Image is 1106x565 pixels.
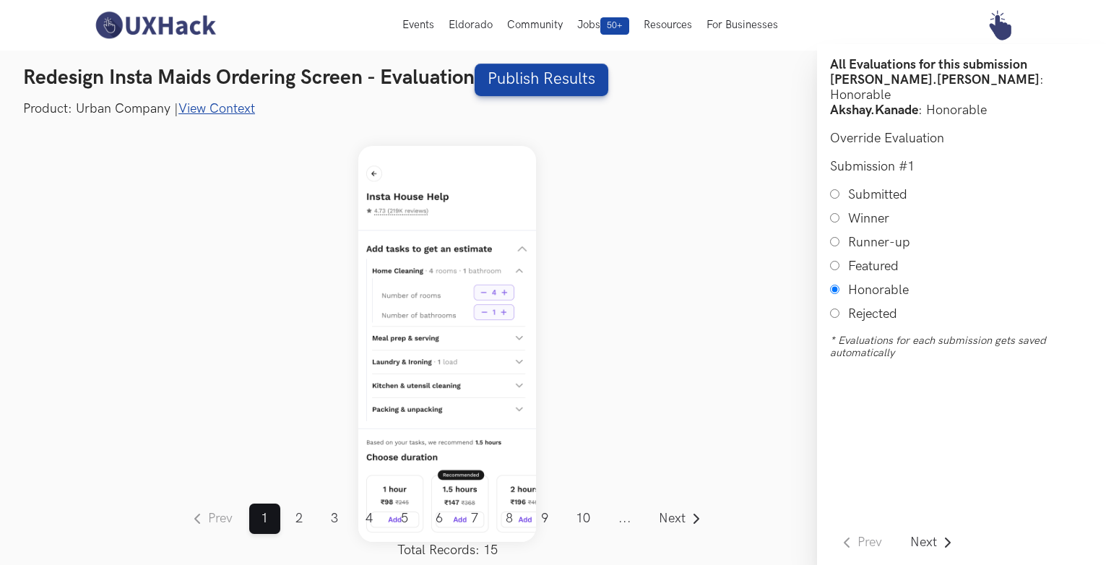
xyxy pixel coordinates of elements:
[178,101,255,116] a: View Context
[899,527,965,558] a: Go to next submission
[848,282,909,298] label: Honorable
[830,103,1093,118] p: : Honorable
[23,100,1083,118] p: Product: Urban Company |
[181,543,714,558] label: Total Records: 15
[848,235,910,250] label: Runner-up
[848,259,899,274] label: Featured
[830,103,918,118] strong: Akshay.Kanade
[830,527,964,558] nav: Drawer Pagination
[530,504,561,534] a: Page 9
[910,536,937,549] span: Next
[424,504,455,534] a: Page 6
[358,146,536,541] img: Submission Image
[181,504,714,558] nav: Pagination
[848,187,907,202] label: Submitted
[985,10,1015,40] img: Your profile pic
[848,306,897,322] label: Rejected
[494,504,525,534] a: Page 8
[848,211,889,226] label: Winner
[660,512,686,525] span: Next
[389,504,420,534] a: Page 5
[830,72,1093,103] p: : Honorable
[91,10,220,40] img: UXHack-logo.png
[607,504,644,534] span: ...
[830,57,1027,72] label: All Evaluations for this submission
[354,504,385,534] a: Page 4
[830,131,1093,146] h6: Override Evaluation
[459,504,491,534] a: Page 7
[319,504,350,534] a: Page 3
[284,504,315,534] a: Page 2
[249,504,280,534] a: Page 1
[830,335,1093,359] label: * Evaluations for each submission gets saved automatically
[23,64,1083,96] h3: Redesign Insta Maids Ordering Screen - Evaluation
[647,504,714,534] a: Go to next page
[830,72,1040,87] strong: [PERSON_NAME].[PERSON_NAME]
[600,17,629,35] span: 50+
[564,504,602,534] a: Page 10
[830,159,1093,174] h6: Submission #1
[475,64,608,96] a: Publish Results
